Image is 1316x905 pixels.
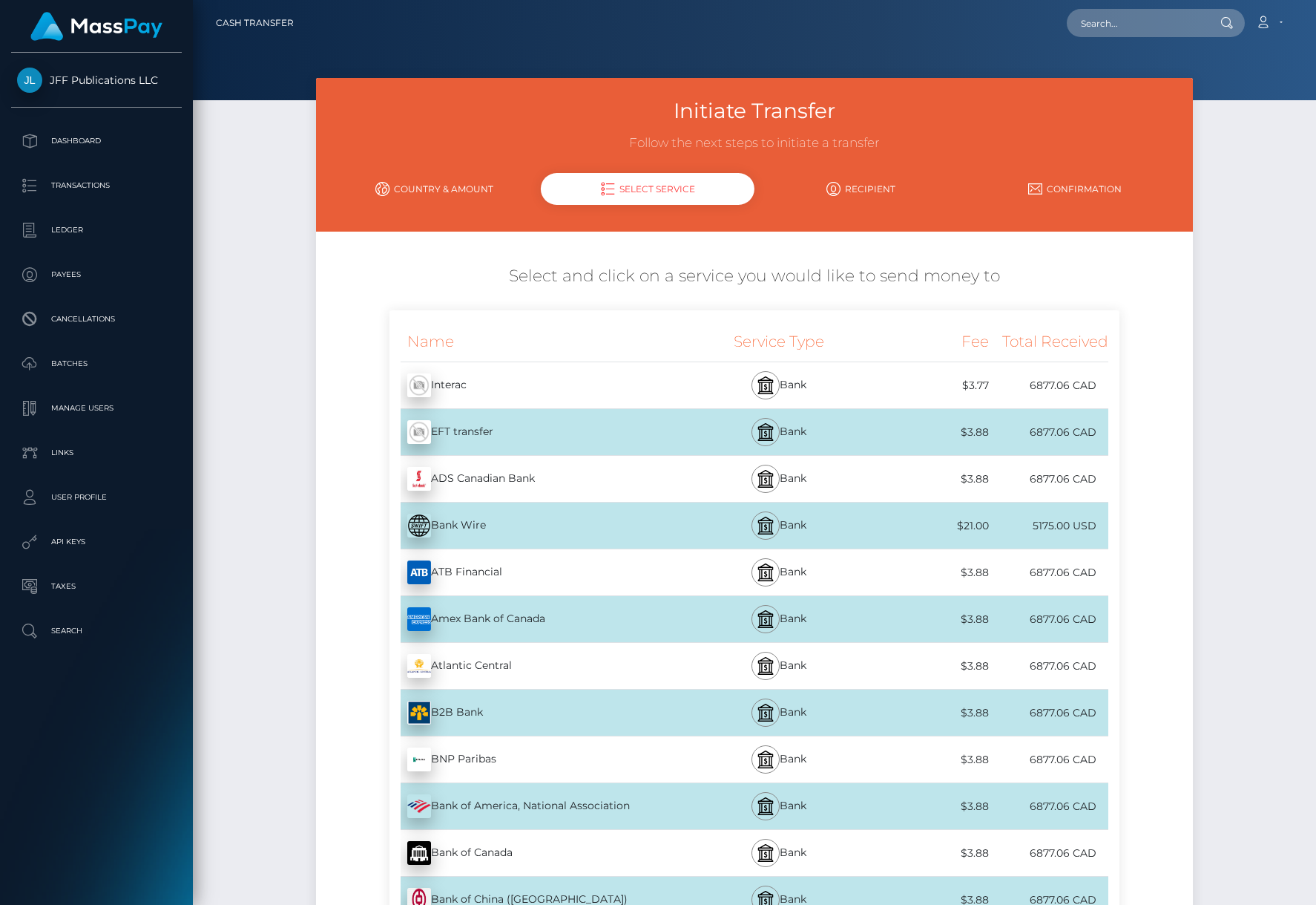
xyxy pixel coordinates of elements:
[17,68,42,93] img: JFF Publications LLC
[989,603,1109,636] div: 6877.06 CAD
[11,73,182,87] span: JFF Publications LLC
[17,442,176,464] p: Links
[689,690,869,736] div: Bank
[989,416,1109,449] div: 6877.06 CAD
[757,376,774,394] img: bank.svg
[327,97,1182,125] h3: Initiate Transfer
[1067,9,1206,37] input: Search...
[757,563,774,581] img: bank.svg
[968,176,1182,202] a: Confirmation
[689,549,869,595] div: Bank
[389,458,689,500] div: ADS Canadian Bank
[869,416,989,449] div: $3.88
[689,456,869,502] div: Bank
[11,345,182,382] a: Batches
[407,467,431,491] img: 2Q==
[11,390,182,427] a: Manage Users
[11,523,182,561] a: API Keys
[327,134,1182,152] h3: Follow the next steps to initiate a transfer
[989,837,1109,870] div: 6877.06 CAD
[389,645,689,687] div: Atlantic Central
[389,785,689,827] div: Bank of America, National Association
[989,790,1109,823] div: 6877.06 CAD
[989,743,1109,777] div: 6877.06 CAD
[689,643,869,689] div: Bank
[869,650,989,683] div: $3.88
[17,397,176,419] p: Manage Users
[989,650,1109,683] div: 6877.06 CAD
[30,12,162,41] img: MassPay Logo
[11,479,182,516] a: User Profile
[407,420,431,444] img: wMhJQYtZFAryAAAAABJRU5ErkJggg==
[869,369,989,402] div: $3.77
[389,411,689,453] div: EFT transfer
[869,321,989,362] div: Fee
[11,167,182,204] a: Transactions
[327,265,1182,288] h5: Select and click on a service you would like to send money to
[216,7,294,39] a: Cash Transfer
[11,301,182,338] a: Cancellations
[989,321,1109,362] div: Total Received
[689,503,869,549] div: Bank
[17,620,176,642] p: Search
[407,514,431,538] img: E16AAAAAElFTkSuQmCC
[389,739,689,780] div: BNP Paribas
[869,790,989,823] div: $3.88
[757,423,774,441] img: bank.svg
[757,610,774,628] img: bank.svg
[989,696,1109,730] div: 6877.06 CAD
[17,174,176,197] p: Transactions
[407,373,431,397] img: wMhJQYtZFAryAAAAABJRU5ErkJggg==
[327,176,541,202] a: Country & Amount
[17,353,176,375] p: Batches
[757,844,774,862] img: bank.svg
[407,561,431,584] img: fTeotLBrdtRYIOmwIy+CA+cvhv+P+08MSKDUppmAAAAAElFTkSuQmCC
[389,365,689,406] div: Interac
[869,603,989,636] div: $3.88
[389,505,689,546] div: Bank Wire
[407,794,431,818] img: BzpRsktuUxb0AAAAAElFTkSuQmCC
[17,531,176,553] p: API Keys
[11,568,182,605] a: Taxes
[407,701,431,725] img: OxETTUBLF1YAAAAASUVORK5CYII=
[389,692,689,734] div: B2B Bank
[17,219,176,241] p: Ledger
[757,517,774,535] img: bank.svg
[689,409,869,455] div: Bank
[389,598,689,640] div: Amex Bank of Canada
[754,176,968,202] a: Recipient
[17,486,176,509] p: User Profile
[869,556,989,589] div: $3.88
[11,256,182,293] a: Payees
[11,434,182,471] a: Links
[11,612,182,650] a: Search
[389,832,689,874] div: Bank of Canada
[757,797,774,815] img: bank.svg
[989,509,1109,543] div: 5175.00 USD
[869,837,989,870] div: $3.88
[689,362,869,408] div: Bank
[869,696,989,730] div: $3.88
[989,369,1109,402] div: 6877.06 CAD
[757,704,774,722] img: bank.svg
[389,321,689,362] div: Name
[407,654,431,678] img: sxpoeWBCgGS1A0c58AxeB+jOmhJQGKwRIUzdwn8B+LfzjvUMUnwgAAAABJRU5ErkJggg==
[689,321,869,362] div: Service Type
[689,596,869,642] div: Bank
[757,657,774,675] img: bank.svg
[689,783,869,829] div: Bank
[869,463,989,496] div: $3.88
[757,470,774,488] img: bank.svg
[17,264,176,286] p: Payees
[757,751,774,768] img: bank.svg
[869,743,989,777] div: $3.88
[689,830,869,876] div: Bank
[17,308,176,330] p: Cancellations
[989,556,1109,589] div: 6877.06 CAD
[389,552,689,593] div: ATB Financial
[689,736,869,783] div: Bank
[541,173,754,205] div: Select Service
[989,463,1109,496] div: 6877.06 CAD
[407,607,431,631] img: B+1Lzlz+qW2oAAAAAElFTkSuQmCC
[11,122,182,160] a: Dashboard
